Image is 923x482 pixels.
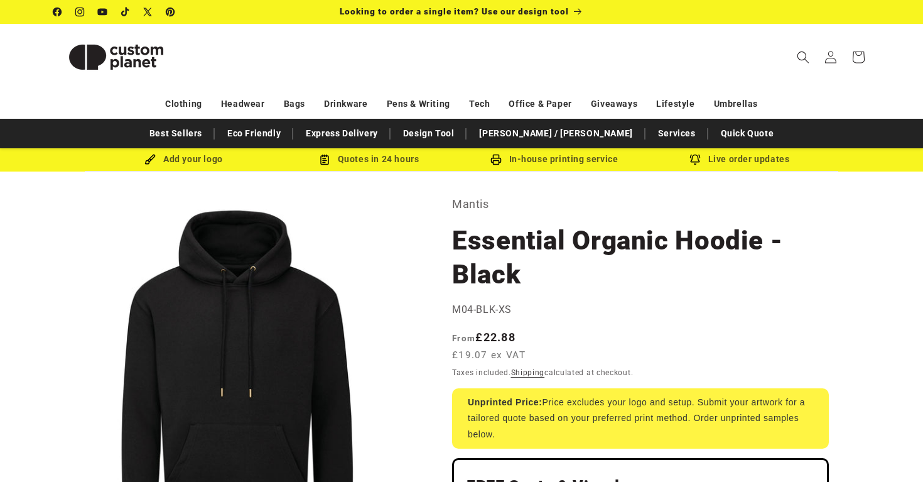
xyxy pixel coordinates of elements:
a: Best Sellers [143,123,208,145]
div: Quotes in 24 hours [276,151,462,167]
a: Giveaways [591,93,637,115]
span: M04-BLK-XS [452,304,512,315]
a: Clothing [165,93,202,115]
div: Taxes included. calculated at checkout. [452,366,829,379]
a: Custom Planet [49,24,184,90]
span: Looking to order a single item? Use our design tool [340,6,569,16]
a: Office & Paper [509,93,571,115]
a: Bags [284,93,305,115]
a: Eco Friendly [221,123,287,145]
img: Brush Icon [144,154,156,165]
a: Express Delivery [300,123,384,145]
a: Tech [469,93,490,115]
a: Drinkware [324,93,367,115]
img: Order Updates Icon [319,154,330,165]
a: Design Tool [397,123,461,145]
h1: Essential Organic Hoodie - Black [452,224,829,292]
img: In-house printing [490,154,502,165]
a: Umbrellas [714,93,758,115]
img: Order updates [689,154,701,165]
a: Services [652,123,702,145]
div: Add your logo [91,151,276,167]
img: Custom Planet [53,29,179,85]
strong: Unprinted Price: [468,397,542,407]
p: Mantis [452,194,829,214]
summary: Search [789,43,817,71]
a: [PERSON_NAME] / [PERSON_NAME] [473,123,639,145]
div: Price excludes your logo and setup. Submit your artwork for a tailored quote based on your prefer... [452,388,829,449]
a: Pens & Writing [387,93,450,115]
span: £19.07 ex VAT [452,348,526,363]
strong: £22.88 [452,331,515,344]
div: Live order updates [647,151,832,167]
a: Headwear [221,93,265,115]
span: From [452,333,475,343]
a: Shipping [511,368,545,377]
a: Quick Quote [715,123,780,145]
a: Lifestyle [656,93,694,115]
div: In-house printing service [462,151,647,167]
